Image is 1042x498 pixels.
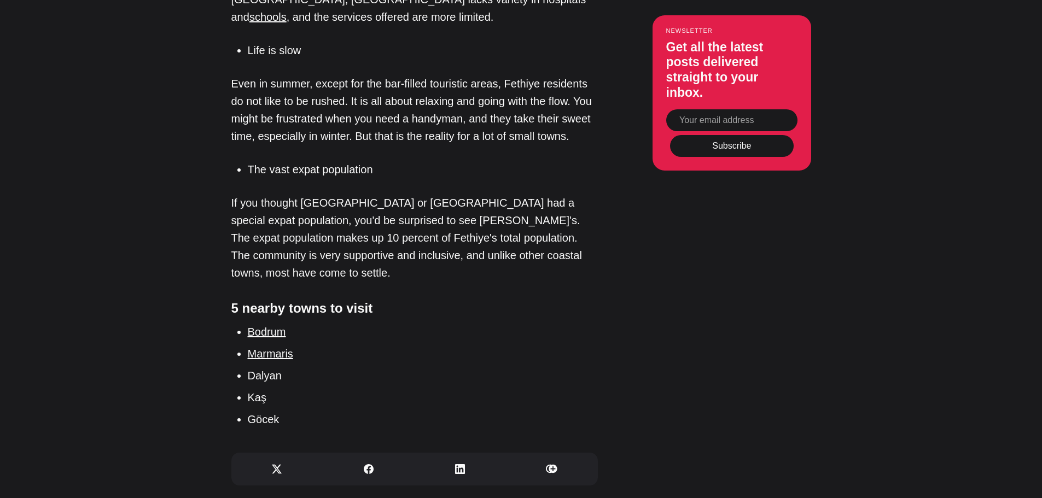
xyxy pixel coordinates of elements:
a: Marmaris [248,348,293,360]
li: Kaş [248,389,598,406]
small: Newsletter [666,27,797,33]
button: Subscribe [670,134,794,156]
li: Dalyan [248,367,598,384]
a: Share on Linkedin [415,453,507,485]
a: schools [249,11,287,23]
a: Share on X [231,453,323,485]
a: Bodrum [248,326,286,338]
h4: 5 nearby towns to visit [231,298,598,318]
li: The vast expat population [248,161,598,178]
p: If you thought [GEOGRAPHIC_DATA] or [GEOGRAPHIC_DATA] had a special expat population, you'd be su... [231,194,598,282]
li: Life is slow [248,42,598,58]
p: Even in summer, except for the bar-filled touristic areas, Fethiye residents do not like to be ru... [231,75,598,145]
li: Göcek [248,411,598,427]
h3: Get all the latest posts delivered straight to your inbox. [666,39,797,99]
input: Your email address [666,109,797,131]
a: Copy link [506,453,598,485]
a: Share on Facebook [323,453,415,485]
